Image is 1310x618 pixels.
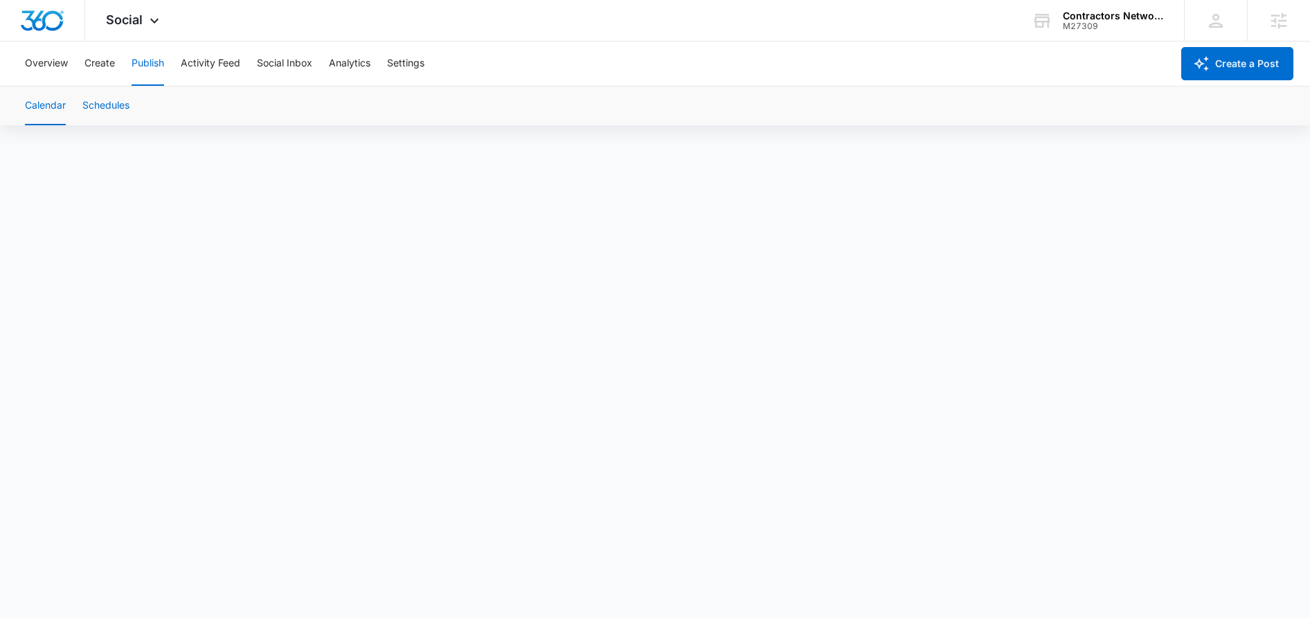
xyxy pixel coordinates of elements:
[387,42,424,86] button: Settings
[84,42,115,86] button: Create
[1063,21,1164,31] div: account id
[1063,10,1164,21] div: account name
[1181,47,1293,80] button: Create a Post
[181,42,240,86] button: Activity Feed
[82,87,129,125] button: Schedules
[25,42,68,86] button: Overview
[329,42,370,86] button: Analytics
[132,42,164,86] button: Publish
[257,42,312,86] button: Social Inbox
[106,12,143,27] span: Social
[25,87,66,125] button: Calendar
